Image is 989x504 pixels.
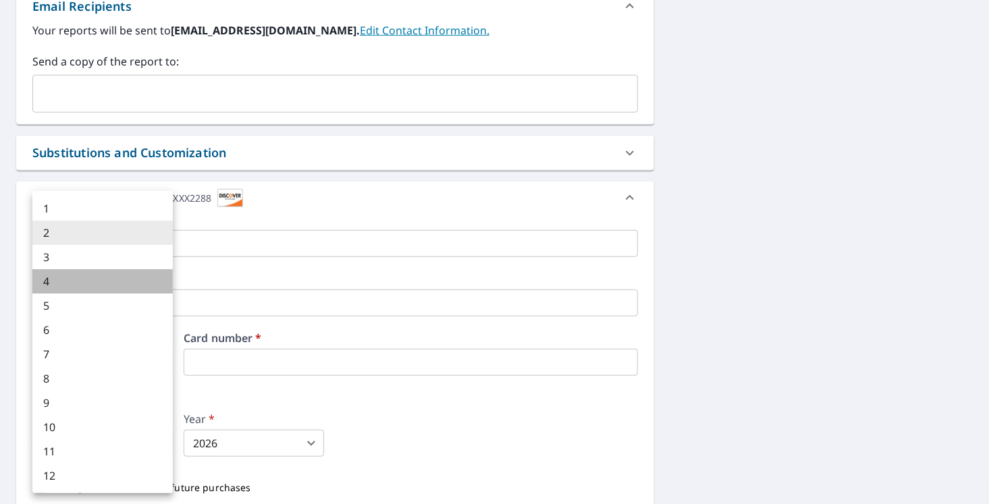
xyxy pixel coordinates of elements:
li: 5 [32,293,173,318]
li: 1 [32,196,173,221]
li: 6 [32,318,173,342]
li: 10 [32,415,173,439]
li: 9 [32,391,173,415]
li: 7 [32,342,173,366]
li: 12 [32,464,173,488]
li: 4 [32,269,173,293]
li: 8 [32,366,173,391]
li: 2 [32,221,173,245]
li: 3 [32,245,173,269]
li: 11 [32,439,173,464]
